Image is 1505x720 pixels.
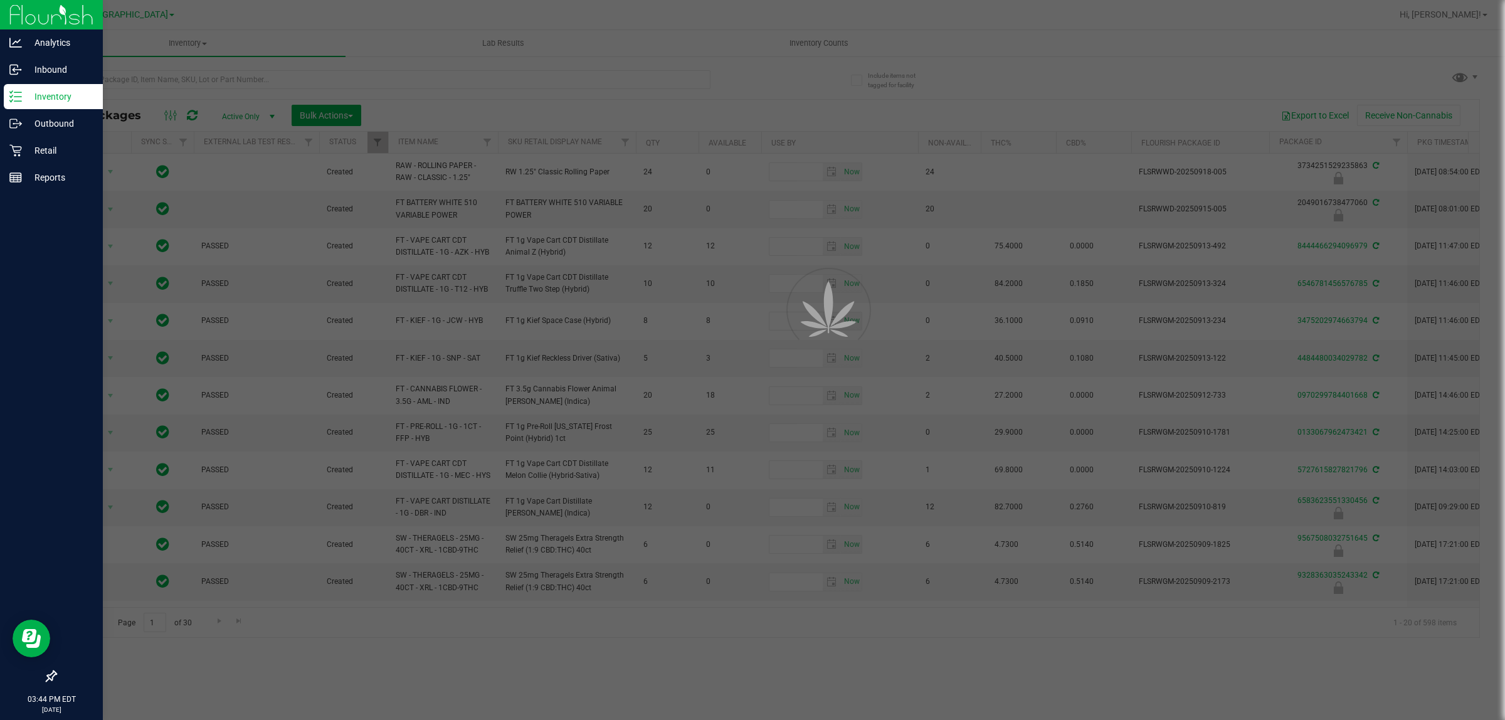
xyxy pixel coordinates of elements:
p: 03:44 PM EDT [6,694,97,705]
p: Inbound [22,62,97,77]
iframe: Resource center [13,620,50,657]
inline-svg: Analytics [9,36,22,49]
p: Inventory [22,89,97,104]
p: Retail [22,143,97,158]
inline-svg: Reports [9,171,22,184]
inline-svg: Inbound [9,63,22,76]
inline-svg: Inventory [9,90,22,103]
p: Reports [22,170,97,185]
inline-svg: Retail [9,144,22,157]
inline-svg: Outbound [9,117,22,130]
p: [DATE] [6,705,97,714]
p: Analytics [22,35,97,50]
p: Outbound [22,116,97,131]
